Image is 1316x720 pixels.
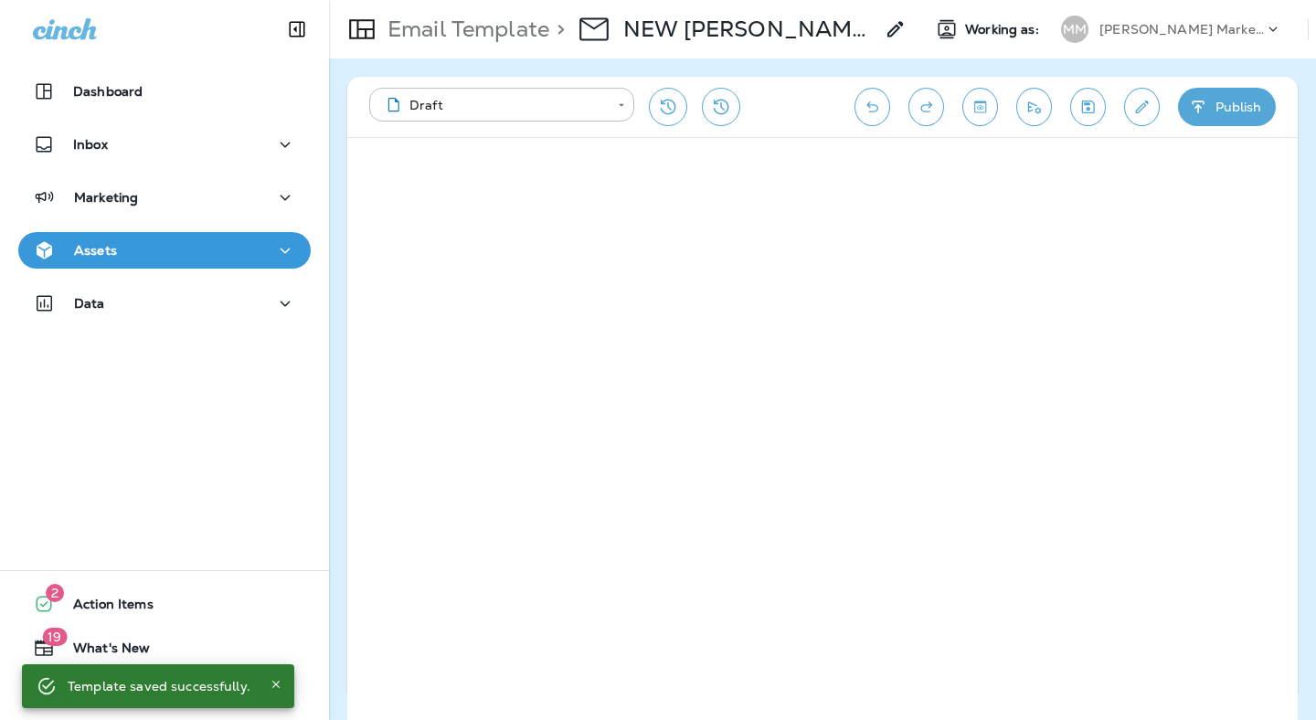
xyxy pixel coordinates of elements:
[1099,22,1264,37] p: [PERSON_NAME] Marketing
[55,641,150,662] span: What's New
[623,16,874,43] p: NEW [PERSON_NAME]- Oil Change Due
[46,584,64,602] span: 2
[42,628,67,646] span: 19
[18,232,311,269] button: Assets
[271,11,323,48] button: Collapse Sidebar
[74,190,138,205] p: Marketing
[382,96,605,114] div: Draft
[1061,16,1088,43] div: MM
[18,586,311,622] button: 2Action Items
[265,673,287,695] button: Close
[965,22,1043,37] span: Working as:
[908,88,944,126] button: Redo
[623,16,874,43] div: NEW Merrick- Oil Change Due
[73,137,108,152] p: Inbox
[68,670,250,703] div: Template saved successfully.
[380,16,549,43] p: Email Template
[73,84,143,99] p: Dashboard
[74,243,117,258] p: Assets
[1070,88,1106,126] button: Save
[1124,88,1160,126] button: Edit details
[702,88,740,126] button: View Changelog
[1016,88,1052,126] button: Send test email
[649,88,687,126] button: Restore from previous version
[18,285,311,322] button: Data
[549,16,565,43] p: >
[18,73,311,110] button: Dashboard
[74,296,105,311] p: Data
[18,179,311,216] button: Marketing
[18,673,311,710] button: Support
[1178,88,1276,126] button: Publish
[18,630,311,666] button: 19What's New
[18,126,311,163] button: Inbox
[55,597,154,619] span: Action Items
[854,88,890,126] button: Undo
[962,88,998,126] button: Toggle preview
